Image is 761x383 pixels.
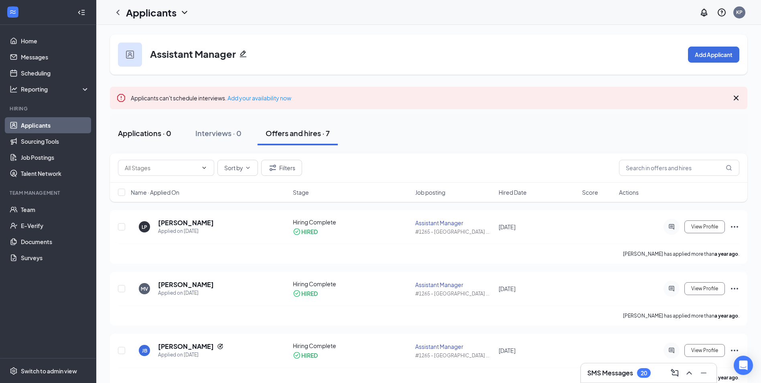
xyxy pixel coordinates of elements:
[714,313,738,319] b: a year ago
[227,94,291,102] a: Add your availability now
[224,165,243,171] span: Sort by
[293,289,301,297] svg: CheckmarkCircle
[667,224,676,230] svg: ActiveChat
[619,160,739,176] input: Search in offers and hires
[688,47,739,63] button: Add Applicant
[684,220,725,233] button: View Profile
[415,228,494,235] div: #1265 - [GEOGRAPHIC_DATA] ...
[131,188,179,196] span: Name · Applied On
[10,85,18,93] svg: Analysis
[293,342,411,350] div: Hiring Complete
[641,370,647,377] div: 20
[131,94,291,102] span: Applicants can't schedule interviews.
[113,8,123,17] svg: ChevronLeft
[415,290,494,297] div: #1265 - [GEOGRAPHIC_DATA] ...
[21,165,89,181] a: Talent Network
[158,351,223,359] div: Applied on [DATE]
[77,8,85,16] svg: Collapse
[217,160,258,176] button: Sort byChevronDown
[141,285,148,292] div: MV
[499,285,515,292] span: [DATE]
[415,281,494,289] div: Assistant Manager
[499,188,527,196] span: Hired Date
[158,342,214,351] h5: [PERSON_NAME]
[667,285,676,292] svg: ActiveChat
[10,105,88,112] div: Hiring
[582,188,598,196] span: Score
[691,286,718,291] span: View Profile
[261,160,302,176] button: Filter Filters
[415,219,494,227] div: Assistant Manager
[623,251,739,257] p: [PERSON_NAME] has applied more than .
[293,188,309,196] span: Stage
[623,312,739,319] p: [PERSON_NAME] has applied more than .
[180,8,189,17] svg: ChevronDown
[691,224,718,230] span: View Profile
[217,343,223,350] svg: Reapply
[266,128,330,138] div: Offers and hires · 7
[21,234,89,250] a: Documents
[158,218,214,227] h5: [PERSON_NAME]
[21,133,89,149] a: Sourcing Tools
[714,375,738,381] b: a year ago
[415,342,494,350] div: Assistant Manager
[10,367,18,375] svg: Settings
[668,367,681,379] button: ComposeMessage
[714,251,738,257] b: a year ago
[730,284,739,293] svg: Ellipses
[21,49,89,65] a: Messages
[118,128,171,138] div: Applications · 0
[158,280,214,289] h5: [PERSON_NAME]
[142,347,147,354] div: JB
[126,51,134,59] img: user icon
[21,250,89,266] a: Surveys
[717,8,727,17] svg: QuestionInfo
[21,33,89,49] a: Home
[9,8,17,16] svg: WorkstreamLogo
[301,289,318,297] div: HIRED
[587,369,633,377] h3: SMS Messages
[697,367,710,379] button: Minimize
[21,218,89,234] a: E-Verify
[21,65,89,81] a: Scheduling
[415,352,494,359] div: #1265 - [GEOGRAPHIC_DATA] ...
[150,47,236,61] h3: Assistant Manager
[158,289,214,297] div: Applied on [DATE]
[415,188,445,196] span: Job posting
[684,344,725,357] button: View Profile
[125,163,198,172] input: All Stages
[116,93,126,103] svg: Error
[21,85,90,93] div: Reporting
[301,351,318,359] div: HIRED
[736,9,743,16] div: KP
[699,368,708,378] svg: Minimize
[691,348,718,353] span: View Profile
[21,367,77,375] div: Switch to admin view
[142,224,147,230] div: LP
[730,346,739,355] svg: Ellipses
[21,117,89,133] a: Applicants
[245,165,251,171] svg: ChevronDown
[619,188,639,196] span: Actions
[301,228,318,236] div: HIRED
[499,347,515,354] span: [DATE]
[726,165,732,171] svg: MagnifyingGlass
[201,165,207,171] svg: ChevronDown
[730,222,739,232] svg: Ellipses
[239,50,247,58] svg: Pencil
[293,280,411,288] div: Hiring Complete
[684,282,725,295] button: View Profile
[21,202,89,218] a: Team
[268,163,278,173] svg: Filter
[293,351,301,359] svg: CheckmarkCircle
[684,368,694,378] svg: ChevronUp
[683,367,696,379] button: ChevronUp
[734,356,753,375] div: Open Intercom Messenger
[699,8,709,17] svg: Notifications
[21,149,89,165] a: Job Postings
[293,218,411,226] div: Hiring Complete
[731,93,741,103] svg: Cross
[670,368,680,378] svg: ComposeMessage
[293,228,301,236] svg: CheckmarkCircle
